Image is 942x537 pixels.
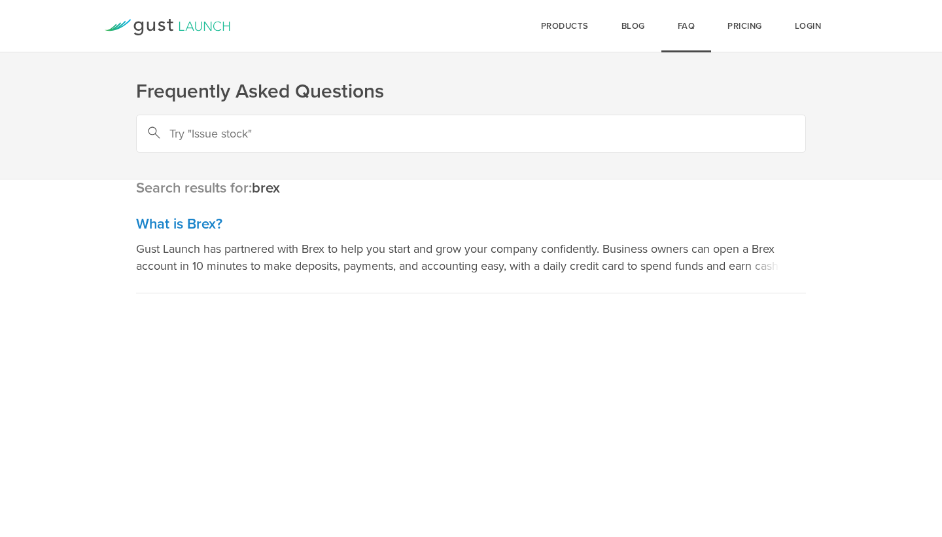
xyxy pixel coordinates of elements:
h3: Search results for: [136,179,806,196]
a: What is Brex? Gust Launch has partnered with Brex to help you start and grow your company confide... [136,202,806,293]
p: Gust Launch has partnered with Brex to help you start and grow your company confidently. Business... [136,240,806,274]
h3: What is Brex? [136,215,806,234]
input: Try "Issue stock" [136,115,806,153]
em: brex [252,179,280,196]
h1: Frequently Asked Questions [136,79,806,105]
